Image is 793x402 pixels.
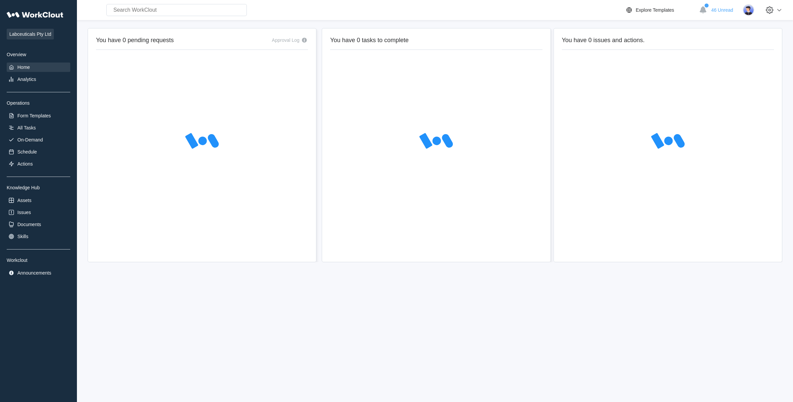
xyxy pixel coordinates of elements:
[330,36,542,44] h2: You have 0 tasks to complete
[636,7,674,13] div: Explore Templates
[17,210,31,215] div: Issues
[711,7,733,13] span: 46 Unread
[106,4,247,16] input: Search WorkClout
[7,100,70,106] div: Operations
[7,123,70,132] a: All Tasks
[743,4,754,16] img: user-5.png
[7,52,70,57] div: Overview
[272,37,300,43] div: Approval Log
[7,232,70,241] a: Skills
[7,258,70,263] div: Workclout
[17,77,36,82] div: Analytics
[17,137,43,142] div: On-Demand
[7,75,70,84] a: Analytics
[625,6,696,14] a: Explore Templates
[96,36,174,44] h2: You have 0 pending requests
[562,36,774,44] h2: You have 0 issues and actions.
[17,270,51,276] div: Announcements
[7,220,70,229] a: Documents
[17,198,31,203] div: Assets
[17,113,51,118] div: Form Templates
[7,29,54,39] span: Labceuticals Pty Ltd
[17,234,28,239] div: Skills
[7,147,70,157] a: Schedule
[7,111,70,120] a: Form Templates
[7,185,70,190] div: Knowledge Hub
[17,65,30,70] div: Home
[7,159,70,169] a: Actions
[7,135,70,144] a: On-Demand
[17,161,33,167] div: Actions
[17,149,37,155] div: Schedule
[7,208,70,217] a: Issues
[17,222,41,227] div: Documents
[7,196,70,205] a: Assets
[7,268,70,278] a: Announcements
[17,125,36,130] div: All Tasks
[7,63,70,72] a: Home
